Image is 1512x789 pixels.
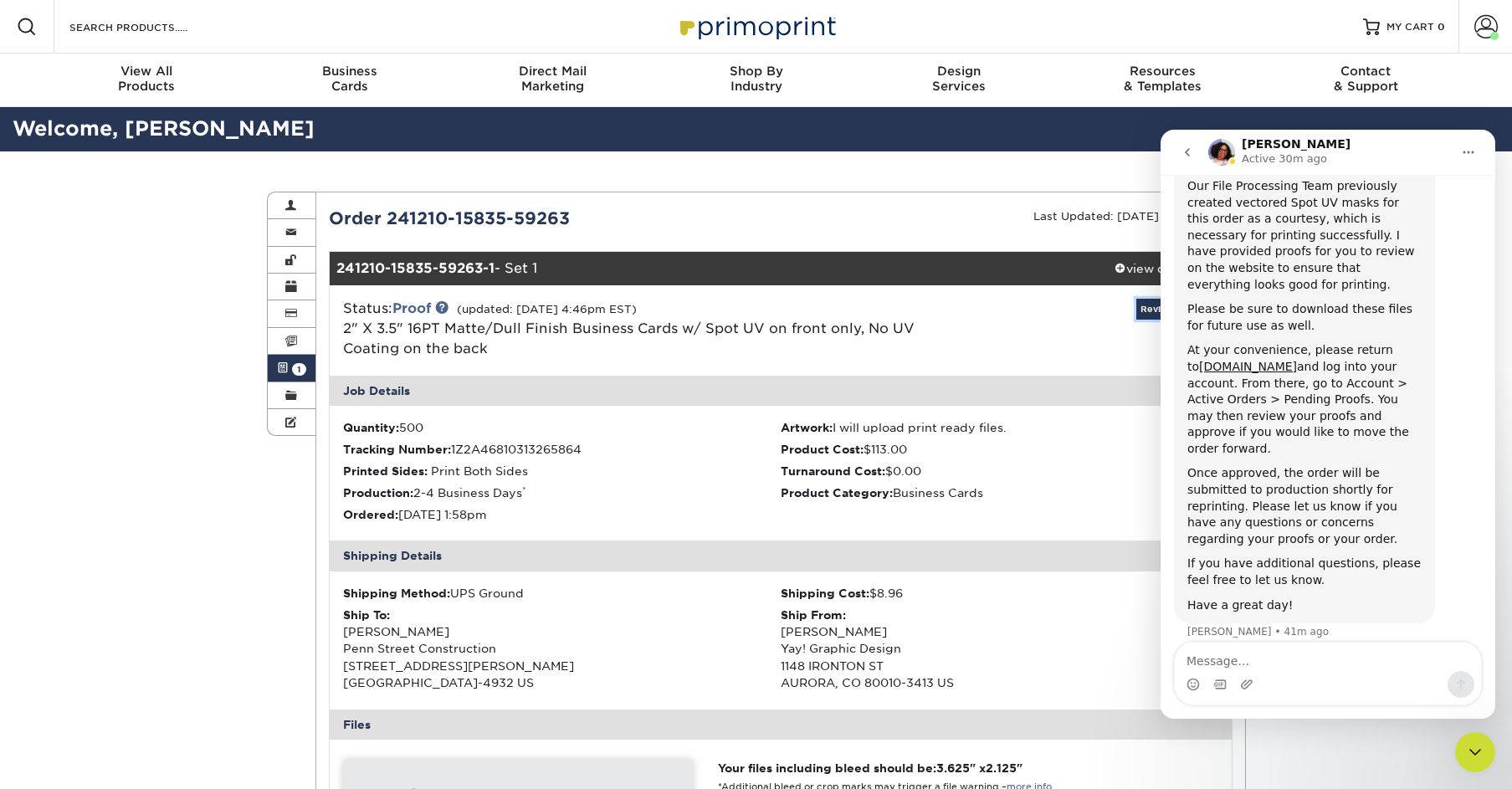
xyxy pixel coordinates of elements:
[1136,299,1218,320] a: Review Proof(s)
[68,17,231,37] input: SEARCH PRODUCTS.....
[343,484,781,501] li: 2-4 Business Days
[53,548,66,561] button: Gif picker
[1438,21,1445,33] span: 0
[316,206,781,231] div: Order 241210-15835-59263
[457,303,637,315] small: (updated: [DATE] 4:46pm EST)
[451,54,654,107] a: Direct MailMarketing
[27,172,261,204] div: Please be sure to download these files for future use as well.
[858,54,1061,107] a: DesignServices
[330,710,1232,740] div: Files
[1455,732,1495,772] iframe: Intercom live chat
[248,64,451,94] div: Cards
[343,421,399,434] strong: Quantity:
[343,419,781,436] li: 500
[330,541,1232,571] div: Shipping Details
[431,464,528,478] span: Print Both Sides
[1061,64,1264,94] div: & Templates
[451,443,582,456] span: 1Z2A46810313265864
[45,64,249,79] span: View All
[1061,64,1264,79] span: Resources
[1061,54,1264,107] a: Resources& Templates
[45,64,249,94] div: Products
[451,64,654,94] div: Marketing
[1033,210,1233,223] small: Last Updated: [DATE] 4:46pm EST
[781,486,893,500] strong: Product Category:
[781,484,1218,501] li: Business Cards
[654,54,858,107] a: Shop ByIndustry
[343,608,390,622] strong: Ship To:
[343,486,413,500] strong: Production:
[27,49,261,163] div: Our File Processing Team previously created vectored Spot UV masks for this order as a courtesy, ...
[718,761,1023,775] strong: Your files including bleed should be: " x "
[38,230,136,243] a: [DOMAIN_NAME]
[343,443,451,456] strong: Tracking Number:
[4,738,142,783] iframe: Google Customer Reviews
[343,585,781,602] div: UPS Ground
[287,541,314,568] button: Send a message…
[781,608,846,622] strong: Ship From:
[1161,130,1495,719] iframe: Intercom live chat
[331,299,930,359] div: Status:
[781,443,864,456] strong: Product Cost:
[1081,252,1232,285] a: view details
[330,252,1081,285] div: - Set 1
[858,64,1061,79] span: Design
[986,761,1017,775] span: 2.125
[26,548,39,561] button: Emoji picker
[781,587,869,600] strong: Shipping Cost:
[1081,260,1232,277] div: view details
[336,260,495,276] strong: 241210-15835-59263-1
[781,585,1218,602] div: $8.96
[451,64,654,79] span: Direct Mail
[27,426,261,459] div: If you have additional questions, please feel free to let us know.
[936,761,970,775] span: 3.625
[343,508,398,521] strong: Ordered:
[1386,20,1434,34] span: MY CART
[343,506,781,523] li: [DATE] 1:58pm
[343,607,781,692] div: [PERSON_NAME] Penn Street Construction [STREET_ADDRESS][PERSON_NAME] [GEOGRAPHIC_DATA]-4932 US
[1264,64,1468,79] span: Contact
[781,421,833,434] strong: Artwork:
[343,320,915,356] a: 2" X 3.5" 16PT Matte/Dull Finish Business Cards w/ Spot UV on front only, No UV Coating on the back
[292,363,306,376] span: 1
[248,54,451,107] a: BusinessCards
[248,64,451,79] span: Business
[781,463,1218,479] li: $0.00
[781,441,1218,458] li: $113.00
[45,54,249,107] a: View AllProducts
[343,587,450,600] strong: Shipping Method:
[654,64,858,94] div: Industry
[268,355,316,382] a: 1
[27,213,261,327] div: At your convenience, please return to and log into your account. From there, go to Account > Acti...
[27,497,168,507] div: [PERSON_NAME] • 41m ago
[781,607,1218,692] div: [PERSON_NAME] Yay! Graphic Design 1148 IRONTON ST AURORA, CO 80010-3413 US
[781,419,1218,436] li: I will upload print ready files.
[654,64,858,79] span: Shop By
[781,464,885,478] strong: Turnaround Cost:
[1264,64,1468,94] div: & Support
[858,64,1061,94] div: Services
[343,464,428,478] strong: Printed Sides:
[14,513,320,541] textarea: Message…
[27,336,261,418] div: Once approved, the order will be submitted to production shortly for reprinting. Please let us kn...
[330,376,1232,406] div: Job Details
[27,468,261,484] div: Have a great day!
[673,8,840,44] img: Primoprint
[392,300,431,316] a: Proof
[79,548,93,561] button: Upload attachment
[1264,54,1468,107] a: Contact& Support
